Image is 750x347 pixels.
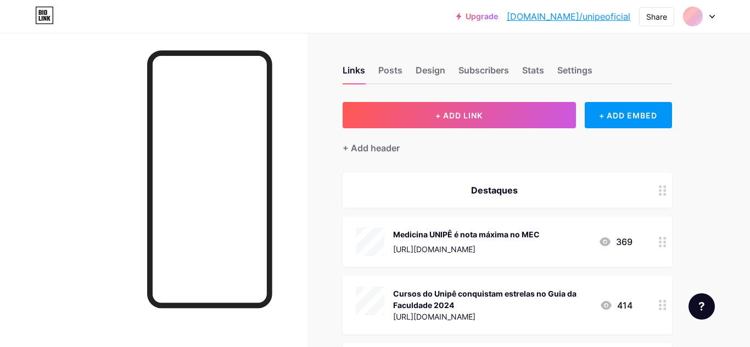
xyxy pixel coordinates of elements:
[343,102,576,128] button: + ADD LINK
[393,229,540,240] div: Medicina UNIPÊ é nota máxima no MEC
[646,11,667,22] div: Share
[435,111,483,120] span: + ADD LINK
[416,64,445,83] div: Design
[600,299,633,312] div: 414
[458,64,509,83] div: Subscribers
[507,10,630,23] a: [DOMAIN_NAME]/unipeoficial
[557,64,592,83] div: Settings
[456,12,498,21] a: Upgrade
[343,64,365,83] div: Links
[393,288,591,311] div: Cursos do Unipê conquistam estrelas no Guia da Faculdade 2024
[356,184,633,197] div: Destaques
[393,311,591,322] div: [URL][DOMAIN_NAME]
[343,141,400,155] div: + Add header
[598,235,633,248] div: 369
[522,64,544,83] div: Stats
[378,64,402,83] div: Posts
[585,102,672,128] div: + ADD EMBED
[393,243,540,255] div: [URL][DOMAIN_NAME]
